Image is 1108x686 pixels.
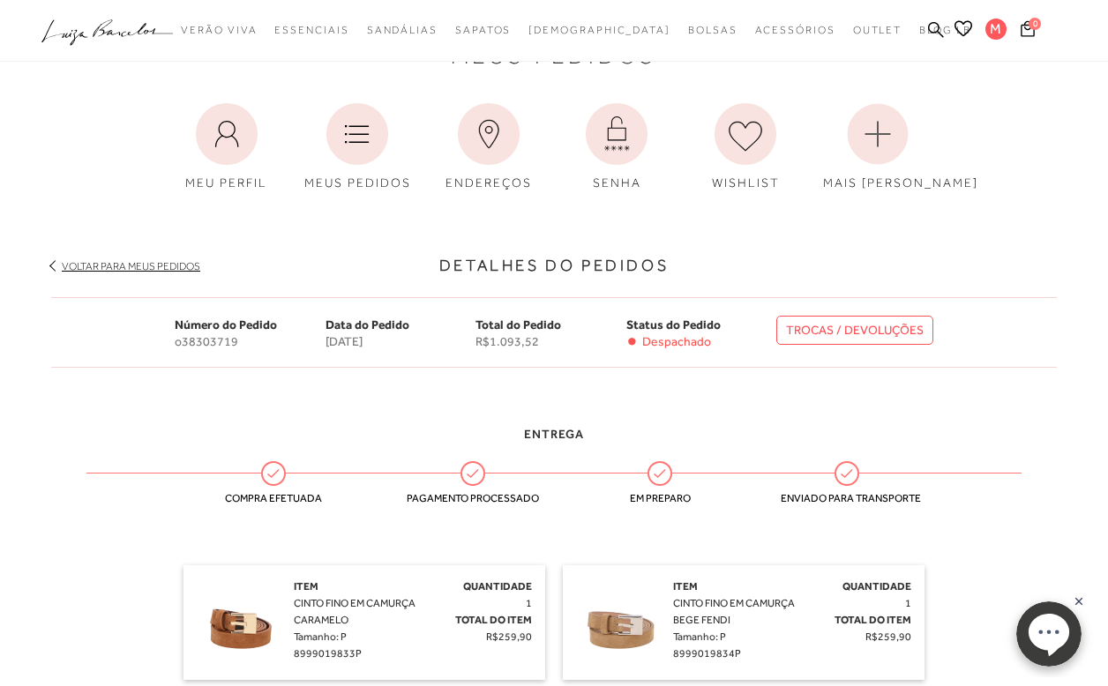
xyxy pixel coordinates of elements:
span: 0 [1029,18,1041,30]
span: • [626,334,638,349]
a: Voltar para meus pedidos [62,260,200,272]
a: MEUS PEDIDOS [291,94,424,201]
span: CINTO FINO EM CAMURÇA BEGE FENDI [673,597,795,626]
span: MEU PERFIL [185,175,267,190]
span: Meus Pedidos [451,47,658,65]
span: Número do Pedido [175,317,277,332]
span: Compra efetuada [207,492,340,504]
a: noSubCategoriesText [274,14,348,47]
span: 8999019834P [673,647,741,660]
span: Quantidade [463,580,532,593]
span: Total do Item [455,614,532,626]
h3: Detalhes do Pedidos [51,254,1057,278]
a: noSubCategoriesText [755,14,835,47]
span: o38303719 [175,334,326,349]
span: [DATE] [326,334,476,349]
span: Sapatos [455,24,511,36]
span: SENHA [593,175,641,190]
a: noSubCategoriesText [688,14,737,47]
a: BLOG LB [919,14,970,47]
span: M [985,19,1007,40]
a: TROCAS / DEVOLUÇÕES [776,316,933,345]
span: Data do Pedido [326,317,409,332]
span: 8999019833P [294,647,362,660]
span: R$1.093,52 [475,334,626,349]
img: CINTO FINO EM CAMURÇA BEGE FENDI [576,578,664,667]
a: MEU PERFIL [162,94,291,201]
span: Item [673,580,698,593]
span: Pagamento processado [407,492,539,504]
span: Total do Pedido [475,317,561,332]
span: Sandálias [367,24,438,36]
a: noSubCategoriesText [181,14,257,47]
span: BLOG LB [919,24,970,36]
span: Tamanho: P [294,630,347,643]
span: WISHLIST [712,175,780,190]
span: Enviado para transporte [781,492,913,504]
span: Total do Item [835,614,911,626]
span: 1 [905,597,911,609]
span: Verão Viva [181,24,257,36]
span: ENDEREÇOS [445,175,532,190]
span: Tamanho: P [673,630,726,643]
span: Bolsas [688,24,737,36]
span: Acessórios [755,24,835,36]
button: M [977,18,1015,45]
a: MAIS [PERSON_NAME] [810,94,946,201]
span: 1 [526,597,532,609]
a: noSubCategoriesText [853,14,902,47]
span: CINTO FINO EM CAMURÇA CARAMELO [294,597,415,626]
span: Quantidade [842,580,911,593]
span: Entrega [524,427,584,441]
span: R$259,90 [865,630,911,643]
a: WISHLIST [681,94,810,201]
span: Essenciais [274,24,348,36]
span: Em preparo [594,492,726,504]
span: Despachado [642,334,711,349]
a: noSubCategoriesText [455,14,511,47]
button: 0 [1015,19,1040,43]
a: noSubCategoriesText [528,14,670,47]
a: SENHA [553,94,682,201]
img: CINTO FINO EM CAMURÇA CARAMELO [197,578,285,667]
span: MEUS PEDIDOS [304,175,411,190]
span: Item [294,580,318,593]
a: ENDEREÇOS [424,94,553,201]
span: [DEMOGRAPHIC_DATA] [528,24,670,36]
span: Status do Pedido [626,317,721,332]
span: Outlet [853,24,902,36]
a: noSubCategoriesText [367,14,438,47]
span: R$259,90 [486,630,532,643]
span: MAIS [PERSON_NAME] [823,175,978,190]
